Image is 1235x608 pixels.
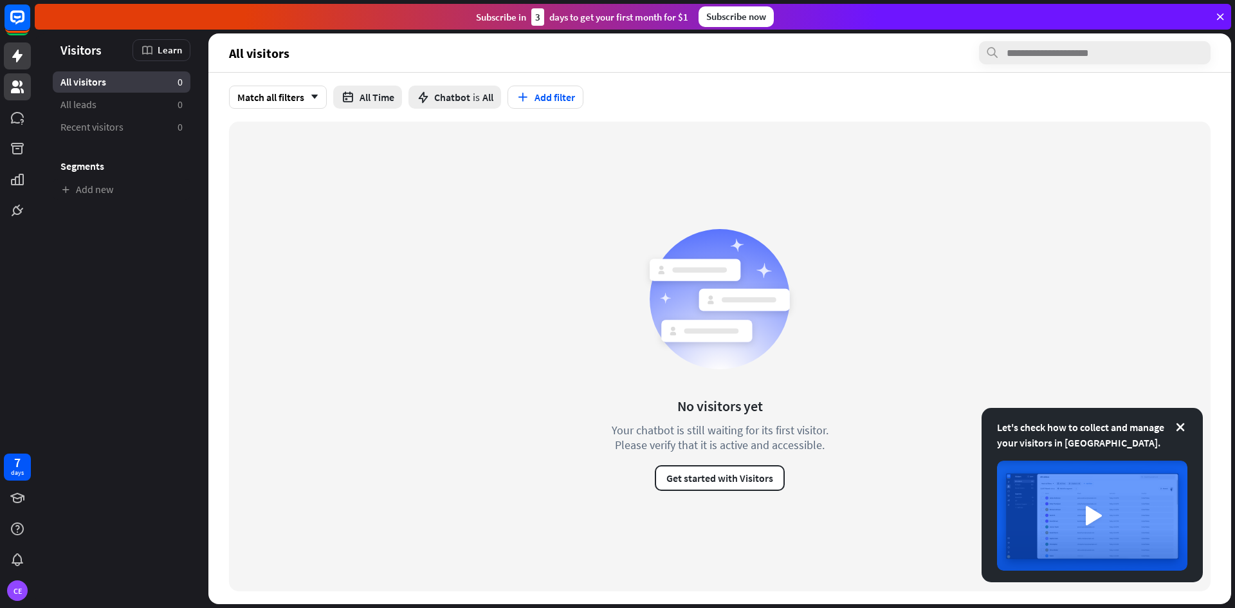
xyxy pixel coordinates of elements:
span: All visitors [60,75,106,89]
span: Recent visitors [60,120,123,134]
div: 7 [14,457,21,468]
div: days [11,468,24,477]
a: All leads 0 [53,94,190,115]
div: Let's check how to collect and manage your visitors in [GEOGRAPHIC_DATA]. [997,419,1187,450]
a: Add new [53,179,190,200]
span: is [473,91,480,104]
a: 7 days [4,454,31,481]
button: Add filter [508,86,583,109]
aside: 0 [178,98,183,111]
span: Learn [158,44,182,56]
div: Subscribe now [699,6,774,27]
a: Recent visitors 0 [53,116,190,138]
i: arrow_down [304,93,318,101]
div: 3 [531,8,544,26]
img: image [997,461,1187,571]
div: Your chatbot is still waiting for its first visitor. Please verify that it is active and accessible. [588,423,852,452]
span: Chatbot [434,91,470,104]
span: All [482,91,493,104]
span: Visitors [60,42,102,57]
span: All leads [60,98,96,111]
button: Open LiveChat chat widget [10,5,49,44]
div: CE [7,580,28,601]
button: All Time [333,86,402,109]
div: Subscribe in days to get your first month for $1 [476,8,688,26]
button: Get started with Visitors [655,465,785,491]
div: Match all filters [229,86,327,109]
aside: 0 [178,120,183,134]
aside: 0 [178,75,183,89]
span: All visitors [229,46,289,60]
h3: Segments [53,160,190,172]
div: No visitors yet [677,397,763,415]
